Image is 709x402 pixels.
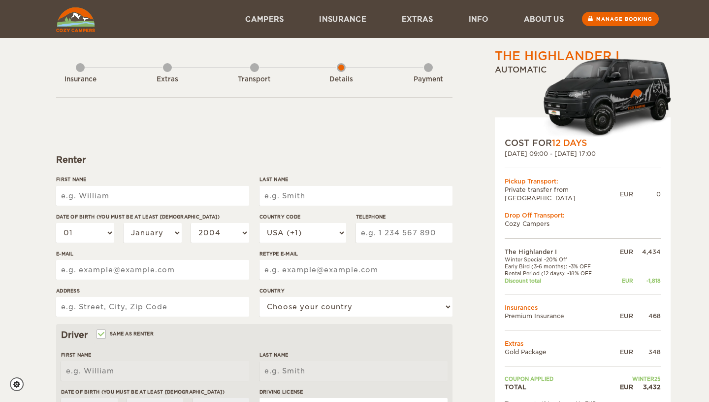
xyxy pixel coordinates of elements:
[356,213,452,220] label: Telephone
[259,250,452,257] label: Retype E-mail
[505,256,611,263] td: Winter Special -20% Off
[505,219,661,228] td: Cozy Campers
[505,248,611,256] td: The Highlander I
[505,263,611,270] td: Early Bird (3-6 months): -3% OFF
[61,388,249,396] label: Date of birth (You must be at least [DEMOGRAPHIC_DATA])
[611,312,633,320] div: EUR
[97,329,154,338] label: Same as renter
[505,211,661,219] div: Drop Off Transport:
[633,383,661,391] div: 3,432
[97,332,104,338] input: Same as renter
[505,270,611,277] td: Rental Period (12 days): -18% OFF
[495,65,671,137] div: Automatic
[10,377,30,391] a: Cookie settings
[53,75,107,84] div: Insurance
[633,312,661,320] div: 468
[401,75,455,84] div: Payment
[552,138,587,148] span: 12 Days
[633,190,661,198] div: 0
[56,7,95,32] img: Cozy Campers
[259,260,452,280] input: e.g. example@example.com
[633,277,661,284] div: -1,818
[505,137,661,149] div: COST FOR
[56,213,249,220] label: Date of birth (You must be at least [DEMOGRAPHIC_DATA])
[505,185,620,202] td: Private transfer from [GEOGRAPHIC_DATA]
[259,287,452,294] label: Country
[56,186,249,206] input: e.g. William
[611,375,661,382] td: WINTER25
[505,375,611,382] td: Coupon applied
[56,176,249,183] label: First Name
[56,287,249,294] label: Address
[61,351,249,359] label: First Name
[611,348,633,356] div: EUR
[56,297,249,317] input: e.g. Street, City, Zip Code
[259,186,452,206] input: e.g. Smith
[56,250,249,257] label: E-mail
[259,388,448,396] label: Driving License
[259,213,346,220] label: Country Code
[56,260,249,280] input: e.g. example@example.com
[505,383,611,391] td: TOTAL
[582,12,659,26] a: Manage booking
[611,383,633,391] div: EUR
[620,190,633,198] div: EUR
[259,351,448,359] label: Last Name
[61,361,249,381] input: e.g. William
[56,154,452,166] div: Renter
[227,75,282,84] div: Transport
[495,48,619,65] div: The Highlander I
[259,361,448,381] input: e.g. Smith
[505,312,611,320] td: Premium Insurance
[505,339,661,348] td: Extras
[505,277,611,284] td: Discount total
[314,75,368,84] div: Details
[505,149,661,158] div: [DATE] 09:00 - [DATE] 17:00
[140,75,194,84] div: Extras
[356,223,452,243] input: e.g. 1 234 567 890
[505,303,661,312] td: Insurances
[61,329,448,341] div: Driver
[505,177,661,185] div: Pickup Transport:
[633,248,661,256] div: 4,434
[633,348,661,356] div: 348
[611,248,633,256] div: EUR
[611,277,633,284] div: EUR
[505,348,611,356] td: Gold Package
[259,176,452,183] label: Last Name
[534,56,671,137] img: Cozy-3.png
